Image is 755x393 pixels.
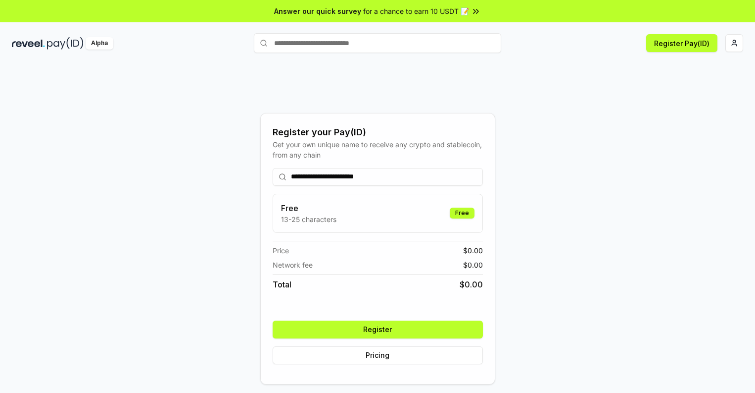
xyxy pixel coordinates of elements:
[450,208,474,219] div: Free
[273,279,291,290] span: Total
[12,37,45,50] img: reveel_dark
[273,321,483,338] button: Register
[273,245,289,256] span: Price
[281,202,336,214] h3: Free
[460,279,483,290] span: $ 0.00
[273,139,483,160] div: Get your own unique name to receive any crypto and stablecoin, from any chain
[463,245,483,256] span: $ 0.00
[273,260,313,270] span: Network fee
[273,346,483,364] button: Pricing
[463,260,483,270] span: $ 0.00
[47,37,84,50] img: pay_id
[646,34,717,52] button: Register Pay(ID)
[86,37,113,50] div: Alpha
[273,125,483,139] div: Register your Pay(ID)
[281,214,336,225] p: 13-25 characters
[363,6,469,16] span: for a chance to earn 10 USDT 📝
[274,6,361,16] span: Answer our quick survey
